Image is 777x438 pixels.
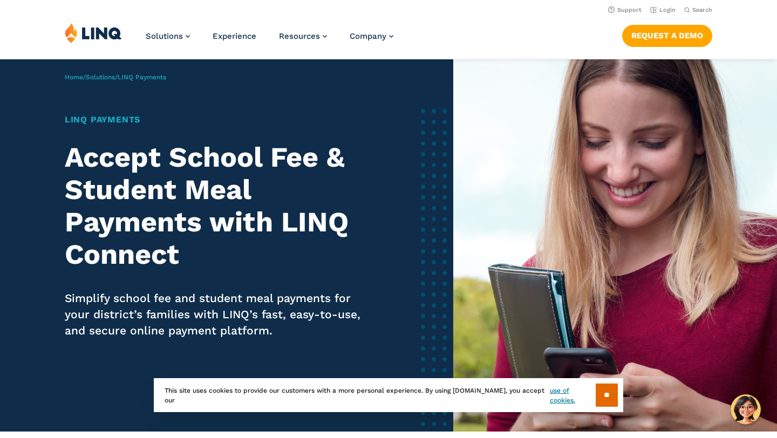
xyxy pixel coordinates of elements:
[146,23,393,58] nav: Primary Navigation
[453,59,777,432] img: LINQ Payments
[608,6,642,13] a: Support
[154,378,623,412] div: This site uses cookies to provide our customers with a more personal experience. By using [DOMAIN...
[550,386,596,405] a: use of cookies.
[86,73,115,81] a: Solutions
[350,31,386,41] span: Company
[65,73,166,81] span: / /
[684,6,712,14] button: Open Search Bar
[213,31,256,41] a: Experience
[279,31,320,41] span: Resources
[622,23,712,46] nav: Button Navigation
[118,73,166,81] span: LINQ Payments
[65,113,371,126] h1: LINQ Payments
[350,31,393,41] a: Company
[146,31,190,41] a: Solutions
[622,25,712,46] a: Request a Demo
[279,31,327,41] a: Resources
[65,141,371,270] h2: Accept School Fee & Student Meal Payments with LINQ Connect
[65,23,122,43] img: LINQ | K‑12 Software
[731,394,761,425] button: Hello, have a question? Let’s chat.
[146,31,183,41] span: Solutions
[65,73,83,81] a: Home
[650,6,676,13] a: Login
[692,6,712,13] span: Search
[65,290,371,339] p: Simplify school fee and student meal payments for your district’s families with LINQ’s fast, easy...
